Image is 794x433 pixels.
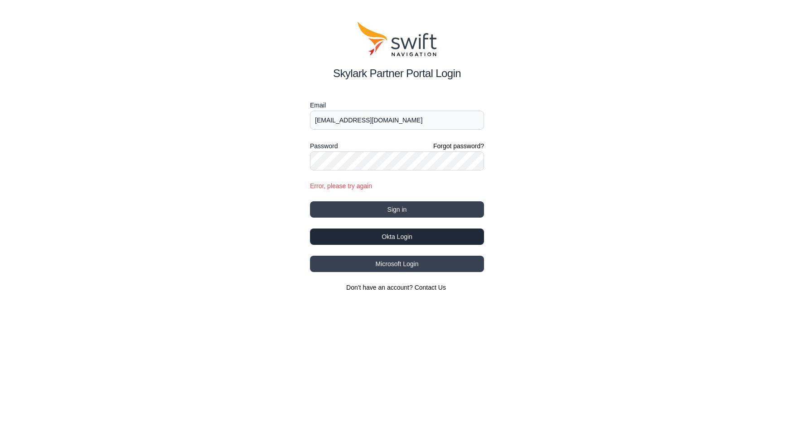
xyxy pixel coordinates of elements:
[310,141,338,151] label: Password
[310,229,484,245] button: Okta Login
[310,256,484,272] button: Microsoft Login
[310,283,484,292] section: Don't have an account?
[415,284,446,291] a: Contact Us
[310,201,484,218] button: Sign in
[310,100,484,111] label: Email
[310,65,484,82] h2: Skylark Partner Portal Login
[433,141,484,151] a: Forgot password?
[310,181,484,190] div: Error, please try again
